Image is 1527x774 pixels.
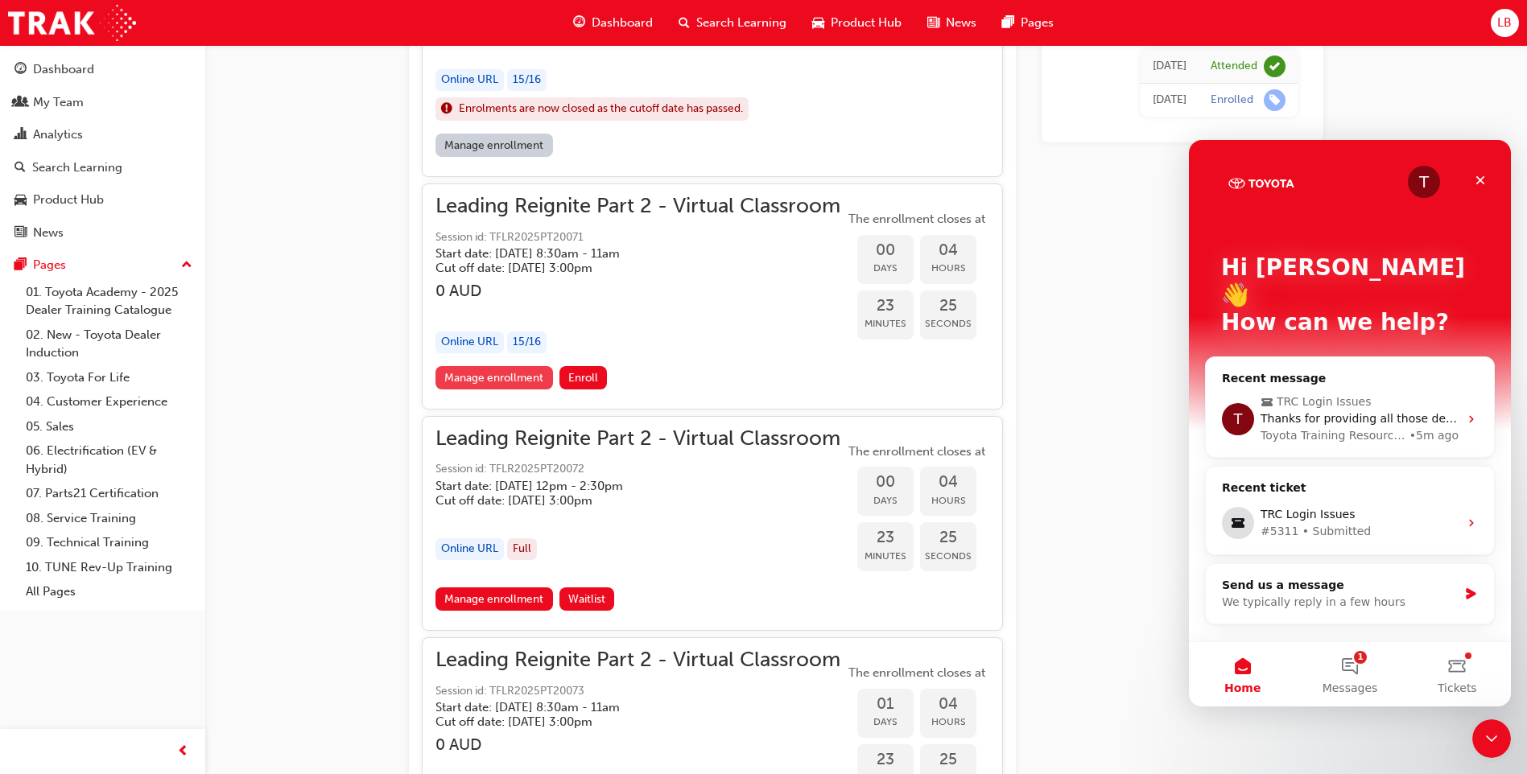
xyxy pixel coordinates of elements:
[435,366,553,389] a: Manage enrollment
[857,315,914,333] span: Minutes
[435,700,815,714] h5: Start date: [DATE] 8:30am - 11am
[857,241,914,260] span: 00
[19,530,199,555] a: 09. Technical Training
[33,126,83,144] div: Analytics
[435,714,815,729] h5: Cut off date: [DATE] 3:00pm
[35,542,72,554] span: Home
[8,5,136,41] a: Trak
[507,69,547,91] div: 15 / 16
[920,259,976,278] span: Hours
[33,454,269,471] div: We typically reply in a few hours
[435,493,815,508] h5: Cut off date: [DATE] 3:00pm
[14,161,26,175] span: search-icon
[989,6,1067,39] a: pages-iconPages
[177,742,189,762] span: prev-icon
[14,258,27,273] span: pages-icon
[1211,59,1257,74] div: Attended
[181,255,192,276] span: up-icon
[33,437,269,454] div: Send us a message
[568,592,605,606] span: Waitlist
[914,6,989,39] a: news-iconNews
[33,340,289,360] div: Recent ticket
[857,473,914,492] span: 00
[1021,14,1054,32] span: Pages
[920,751,976,769] span: 25
[857,529,914,547] span: 23
[920,547,976,566] span: Seconds
[6,185,199,215] a: Product Hub
[920,315,976,333] span: Seconds
[812,13,824,33] span: car-icon
[6,250,199,280] button: Pages
[19,414,199,439] a: 05. Sales
[6,120,199,150] a: Analytics
[435,430,840,448] span: Leading Reignite Part 2 - Virtual Classroom
[573,13,585,33] span: guage-icon
[19,323,199,365] a: 02. New - Toyota Dealer Induction
[844,664,989,682] span: The enrollment closes at
[857,713,914,731] span: Days
[857,492,914,510] span: Days
[441,99,452,120] span: exclaim-icon
[1264,89,1286,111] span: learningRecordVerb_ENROLL-icon
[920,473,976,492] span: 04
[1189,140,1511,706] iframe: Intercom live chat
[6,153,199,183] a: Search Learning
[844,210,989,228] span: The enrollment closes at
[72,366,270,383] div: TRC Login Issues
[72,383,270,400] div: #5311 • Submitted
[435,134,553,157] a: Manage enrollment
[19,506,199,531] a: 08. Service Training
[857,259,914,278] span: Days
[215,502,322,566] button: Tickets
[33,256,66,274] div: Pages
[435,538,504,560] div: Online URL
[1264,56,1286,77] span: learningRecordVerb_ATTEND-icon
[33,93,84,112] div: My Team
[1491,9,1519,37] button: LB
[435,460,840,479] span: Session id: TFLR2025PT20072
[1211,93,1253,108] div: Enrolled
[249,542,288,554] span: Tickets
[72,287,217,304] div: Toyota Training Resource Centre
[946,14,976,32] span: News
[920,241,976,260] span: 04
[857,751,914,769] span: 23
[435,69,504,91] div: Online URL
[72,272,803,285] span: Thanks for providing all those details. A ticket has now been created and our team is aiming to r...
[1472,719,1511,758] iframe: Intercom live chat
[857,297,914,315] span: 23
[666,6,799,39] a: search-iconSearch Learning
[14,63,27,77] span: guage-icon
[221,287,270,304] div: • 5m ago
[435,735,840,754] h3: 0 AUD
[134,542,189,554] span: Messages
[920,492,976,510] span: Hours
[844,443,989,461] span: The enrollment closes at
[507,331,547,353] div: 15 / 16
[6,55,199,84] a: Dashboard
[19,579,199,604] a: All Pages
[679,13,690,33] span: search-icon
[16,423,306,484] div: Send us a messageWe typically reply in a few hours
[1002,13,1014,33] span: pages-icon
[696,14,786,32] span: Search Learning
[19,438,199,481] a: 06. Electrification (EV & Hybrid)
[435,197,989,395] button: Leading Reignite Part 2 - Virtual ClassroomSession id: TFLR2025PT20071Start date: [DATE] 8:30am -...
[14,96,27,110] span: people-icon
[435,682,840,701] span: Session id: TFLR2025PT20073
[435,197,840,216] span: Leading Reignite Part 2 - Virtual Classroom
[435,261,815,275] h5: Cut off date: [DATE] 3:00pm
[920,529,976,547] span: 25
[1153,57,1187,76] div: Thu Aug 07 2025 12:00:00 GMT+0800 (Australian Western Standard Time)
[559,587,615,611] button: Waitlist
